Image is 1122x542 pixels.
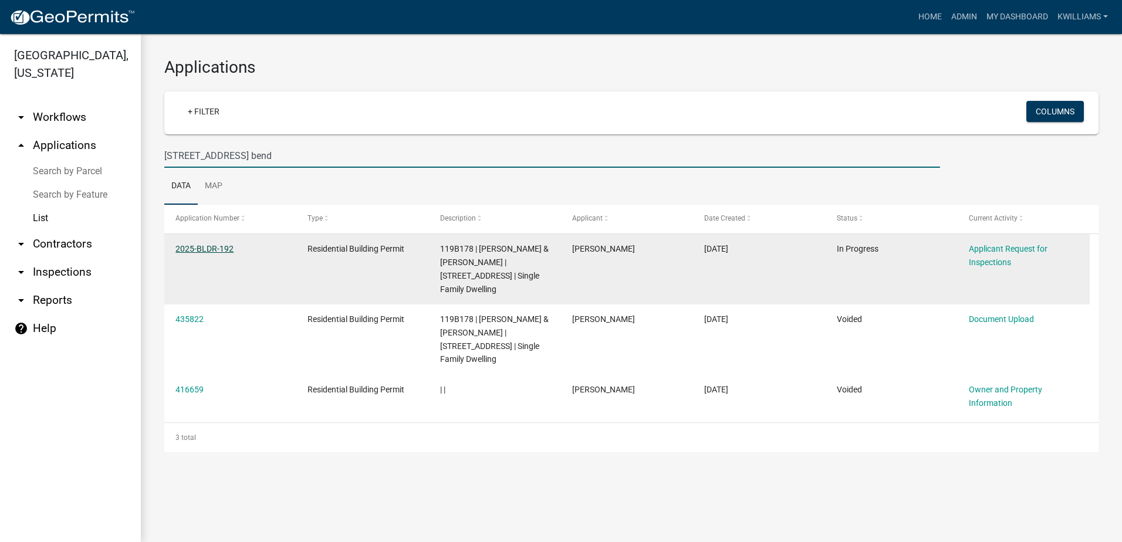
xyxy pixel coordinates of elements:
span: 06/25/2025 [704,244,728,253]
i: arrow_drop_down [14,237,28,251]
h3: Applications [164,57,1099,77]
a: Document Upload [969,314,1034,324]
datatable-header-cell: Applicant [561,205,693,233]
span: 05/06/2025 [704,385,728,394]
datatable-header-cell: Application Number [164,205,296,233]
span: John W Thompson [572,314,635,324]
a: Owner and Property Information [969,385,1042,408]
div: 3 total [164,423,1099,452]
a: + Filter [178,101,229,122]
datatable-header-cell: Date Created [693,205,825,233]
span: Application Number [175,214,239,222]
span: John W Thompson [572,244,635,253]
span: Voided [837,385,862,394]
span: Residential Building Permit [307,314,404,324]
a: Data [164,168,198,205]
a: 435822 [175,314,204,324]
datatable-header-cell: Description [429,205,561,233]
a: kwilliams [1053,6,1113,28]
span: Current Activity [969,214,1018,222]
a: Home [914,6,947,28]
a: Map [198,168,229,205]
span: John W Thompson [572,385,635,394]
span: 119B178 | THOMPSON JOHN W JR & ALLISON | 332 EAST RIVER BEND DR | Single Family Dwelling [440,244,549,293]
span: Status [837,214,857,222]
span: Voided [837,314,862,324]
a: Admin [947,6,982,28]
span: Date Created [704,214,745,222]
i: help [14,321,28,336]
i: arrow_drop_down [14,293,28,307]
a: 2025-BLDR-192 [175,244,234,253]
span: 119B178 | THOMPSON JOHN W JR & ALLISON | 332 EAST RIVER BEND DR | Single Family Dwelling [440,314,549,364]
span: In Progress [837,244,878,253]
span: 06/13/2025 [704,314,728,324]
i: arrow_drop_up [14,138,28,153]
span: | | [440,385,445,394]
i: arrow_drop_down [14,265,28,279]
a: 416659 [175,385,204,394]
span: Type [307,214,323,222]
i: arrow_drop_down [14,110,28,124]
input: Search for applications [164,144,940,168]
span: Residential Building Permit [307,385,404,394]
span: Applicant [572,214,603,222]
span: Residential Building Permit [307,244,404,253]
a: My Dashboard [982,6,1053,28]
datatable-header-cell: Type [296,205,428,233]
button: Columns [1026,101,1084,122]
datatable-header-cell: Status [825,205,957,233]
a: Applicant Request for Inspections [969,244,1047,267]
datatable-header-cell: Current Activity [958,205,1090,233]
span: Description [440,214,476,222]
